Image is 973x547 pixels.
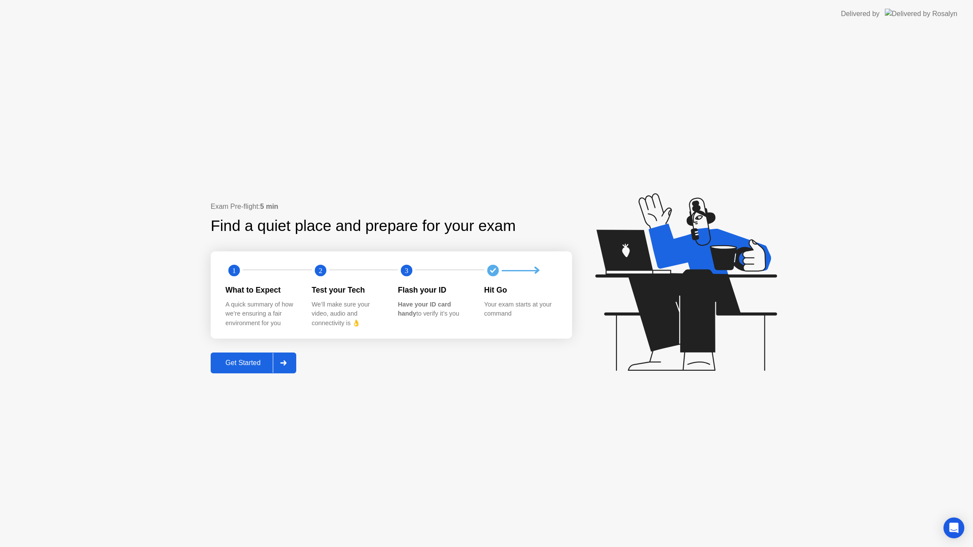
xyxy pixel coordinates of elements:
[484,284,557,296] div: Hit Go
[484,300,557,319] div: Your exam starts at your command
[885,9,957,19] img: Delivered by Rosalyn
[225,300,298,328] div: A quick summary of how we’re ensuring a fair environment for you
[841,9,880,19] div: Delivered by
[398,284,470,296] div: Flash your ID
[312,284,384,296] div: Test your Tech
[312,300,384,328] div: We’ll make sure your video, audio and connectivity is 👌
[943,517,964,538] div: Open Intercom Messenger
[211,214,517,237] div: Find a quiet place and prepare for your exam
[318,267,322,275] text: 2
[405,267,408,275] text: 3
[398,301,451,317] b: Have your ID card handy
[260,203,278,210] b: 5 min
[232,267,236,275] text: 1
[225,284,298,296] div: What to Expect
[211,353,296,373] button: Get Started
[211,201,572,212] div: Exam Pre-flight:
[398,300,470,319] div: to verify it’s you
[213,359,273,367] div: Get Started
